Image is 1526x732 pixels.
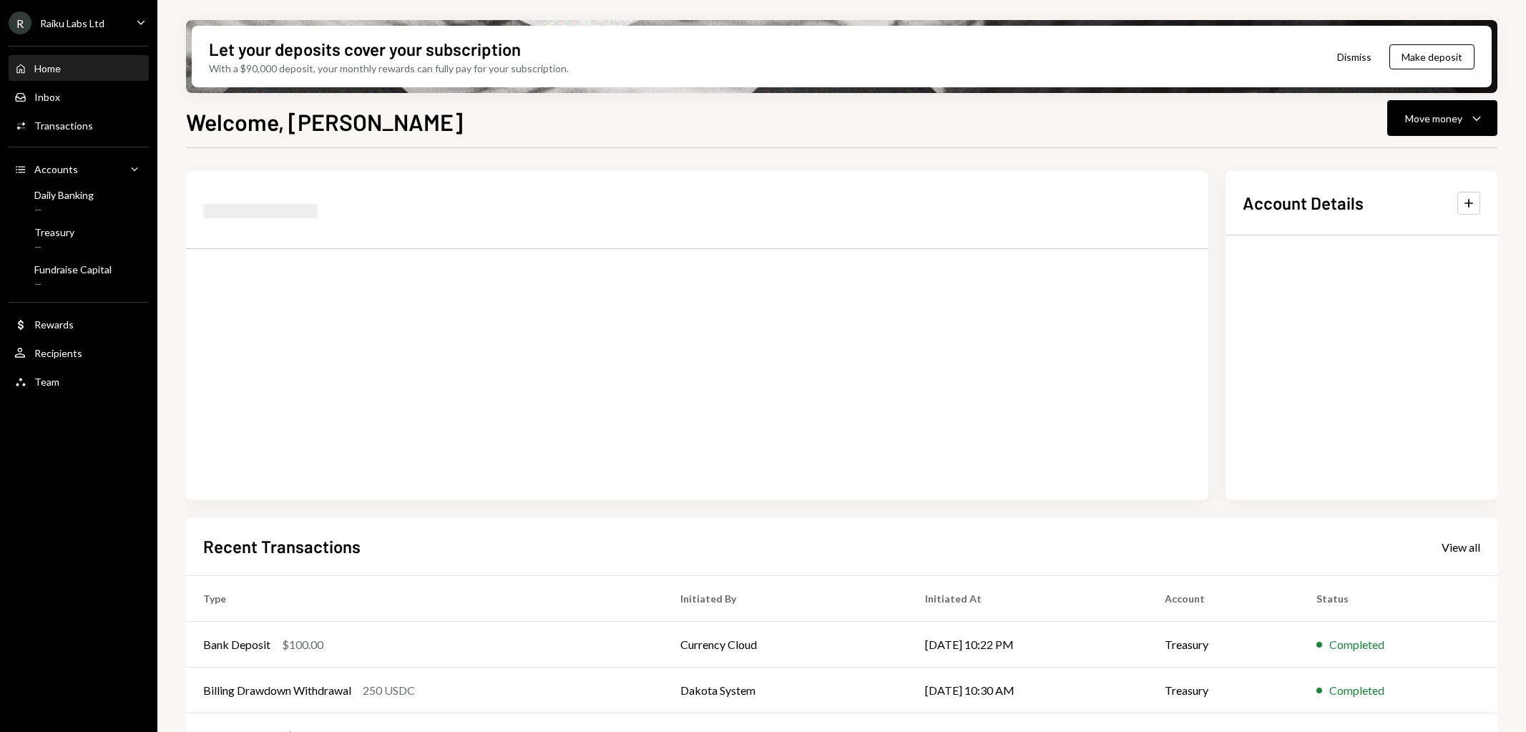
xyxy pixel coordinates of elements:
button: Dismiss [1319,40,1389,74]
td: [DATE] 10:30 AM [908,668,1148,713]
td: [DATE] 10:22 PM [908,622,1148,668]
a: Treasury— [9,222,149,256]
th: Initiated At [908,576,1148,622]
h2: Recent Transactions [203,535,361,558]
a: View all [1442,539,1480,555]
div: Fundraise Capital [34,263,112,275]
td: Currency Cloud [663,622,907,668]
th: Account [1148,576,1298,622]
div: Treasury [34,226,74,238]
div: Transactions [34,119,93,132]
div: $100.00 [282,636,323,653]
button: Make deposit [1389,44,1474,69]
a: Rewards [9,311,149,337]
div: With a $90,000 deposit, your monthly rewards can fully pay for your subscription. [209,61,569,76]
a: Team [9,369,149,394]
a: Inbox [9,84,149,109]
h1: Welcome, [PERSON_NAME] [186,107,463,136]
div: Completed [1329,682,1384,699]
div: Team [34,376,59,388]
div: Bank Deposit [203,636,270,653]
a: Daily Banking— [9,185,149,219]
div: — [34,278,112,291]
div: Accounts [34,163,78,175]
div: Rewards [34,318,74,331]
div: — [34,241,74,253]
a: Transactions [9,112,149,138]
div: Daily Banking [34,189,94,201]
th: Initiated By [663,576,907,622]
h2: Account Details [1243,191,1364,215]
div: Let your deposits cover your subscription [209,37,521,61]
div: 250 USDC [363,682,415,699]
div: Home [34,62,61,74]
td: Treasury [1148,622,1298,668]
th: Status [1299,576,1497,622]
a: Recipients [9,340,149,366]
div: View all [1442,540,1480,555]
th: Type [186,576,663,622]
div: Raiku Labs Ltd [40,17,104,29]
div: Inbox [34,91,60,103]
div: Completed [1329,636,1384,653]
div: Recipients [34,347,82,359]
button: Move money [1387,100,1497,136]
div: Move money [1405,111,1462,126]
td: Treasury [1148,668,1298,713]
a: Fundraise Capital— [9,259,149,293]
a: Accounts [9,156,149,182]
td: Dakota System [663,668,907,713]
div: R [9,11,31,34]
a: Home [9,55,149,81]
div: — [34,204,94,216]
div: Billing Drawdown Withdrawal [203,682,351,699]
